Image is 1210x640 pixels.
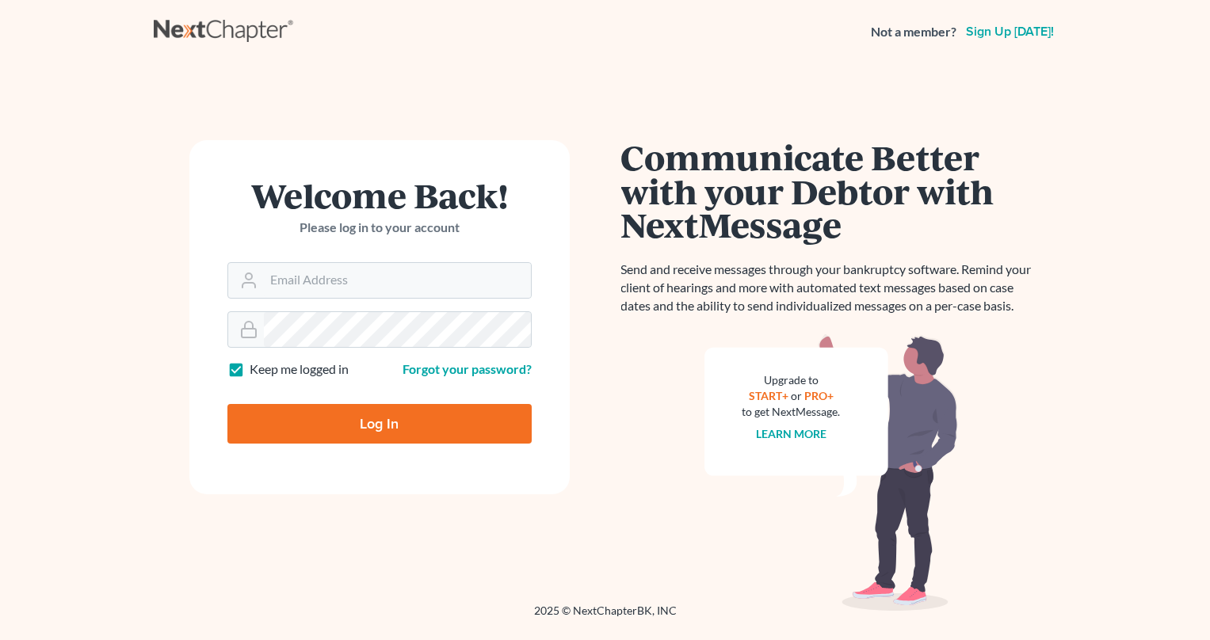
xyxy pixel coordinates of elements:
[749,389,788,402] a: START+
[227,178,532,212] h1: Welcome Back!
[621,140,1041,242] h1: Communicate Better with your Debtor with NextMessage
[756,427,826,440] a: Learn more
[227,404,532,444] input: Log In
[742,404,841,420] div: to get NextMessage.
[871,23,956,41] strong: Not a member?
[250,360,349,379] label: Keep me logged in
[791,389,802,402] span: or
[704,334,958,611] img: nextmessage_bg-59042aed3d76b12b5cd301f8e5b87938c9018125f34e5fa2b7a6b67550977c72.svg
[403,361,532,376] a: Forgot your password?
[742,372,841,388] div: Upgrade to
[227,219,532,237] p: Please log in to your account
[963,25,1057,38] a: Sign up [DATE]!
[154,603,1057,631] div: 2025 © NextChapterBK, INC
[264,263,531,298] input: Email Address
[621,261,1041,315] p: Send and receive messages through your bankruptcy software. Remind your client of hearings and mo...
[804,389,834,402] a: PRO+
